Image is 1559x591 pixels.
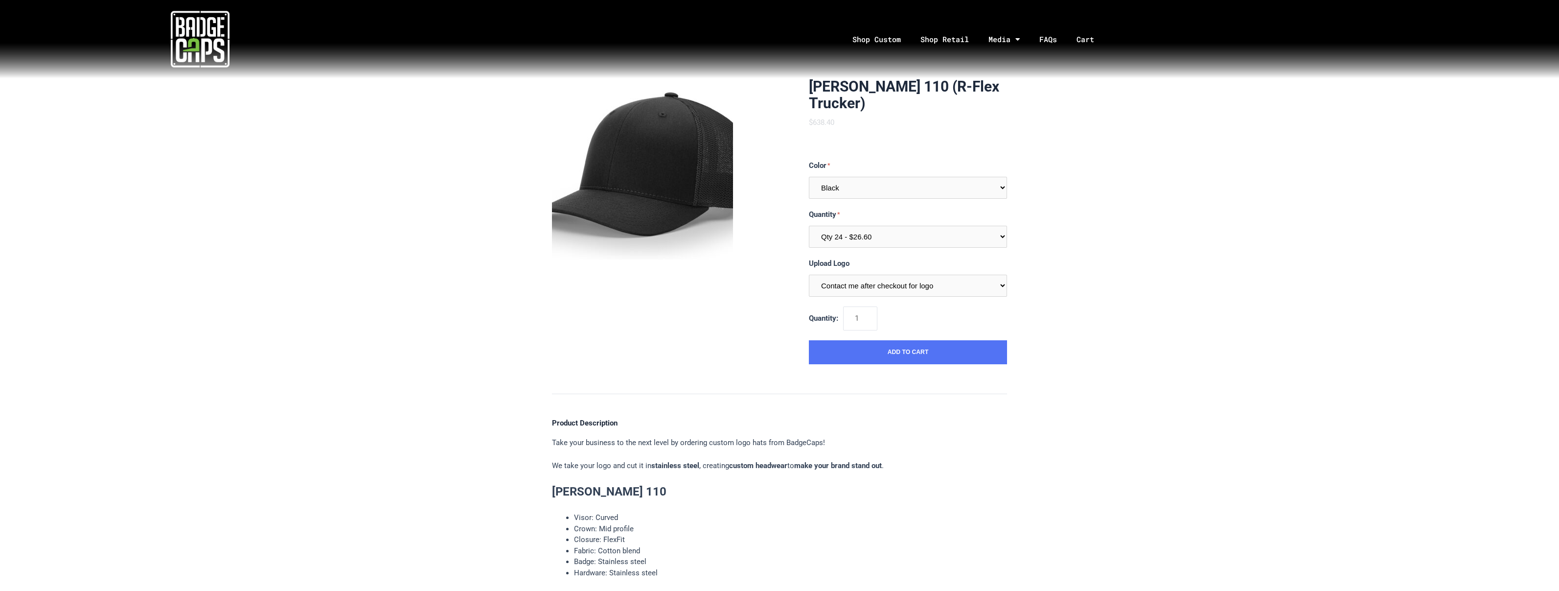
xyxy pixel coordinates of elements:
[574,556,1007,567] li: Badge: Stainless steel
[1030,14,1067,65] a: FAQs
[552,78,733,260] img: R110-QT-BL
[651,461,699,470] strong: stainless steel
[574,567,1007,579] li: Hardware: Stainless steel
[979,14,1030,65] a: Media
[552,419,1007,427] h4: Product Description
[171,10,229,69] img: badgecaps white logo with green acccent
[843,14,911,65] a: Shop Custom
[809,209,1007,221] label: Quantity
[911,14,979,65] a: Shop Retail
[729,461,787,470] strong: custom headwear
[552,460,1007,472] p: We take your logo and cut it in , creating to .
[552,485,666,498] strong: [PERSON_NAME] 110
[574,534,1007,545] li: Closure: FlexFit
[809,340,1007,365] button: Add to Cart
[809,160,1007,172] label: Color
[400,14,1559,65] nav: Menu
[1067,14,1116,65] a: Cart
[574,523,1007,535] li: Crown: Mid profile
[809,118,834,127] span: $638.40
[809,258,1007,270] label: Upload Logo
[574,512,1007,523] li: Visor: Curved
[809,314,838,323] span: Quantity:
[794,461,882,470] strong: make your brand stand out
[552,437,1007,449] p: Take your business to the next level by ordering custom logo hats from BadgeCaps!
[809,78,1007,112] h1: [PERSON_NAME] 110 (R-Flex Trucker)
[574,545,1007,557] li: Fabric: Cotton blend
